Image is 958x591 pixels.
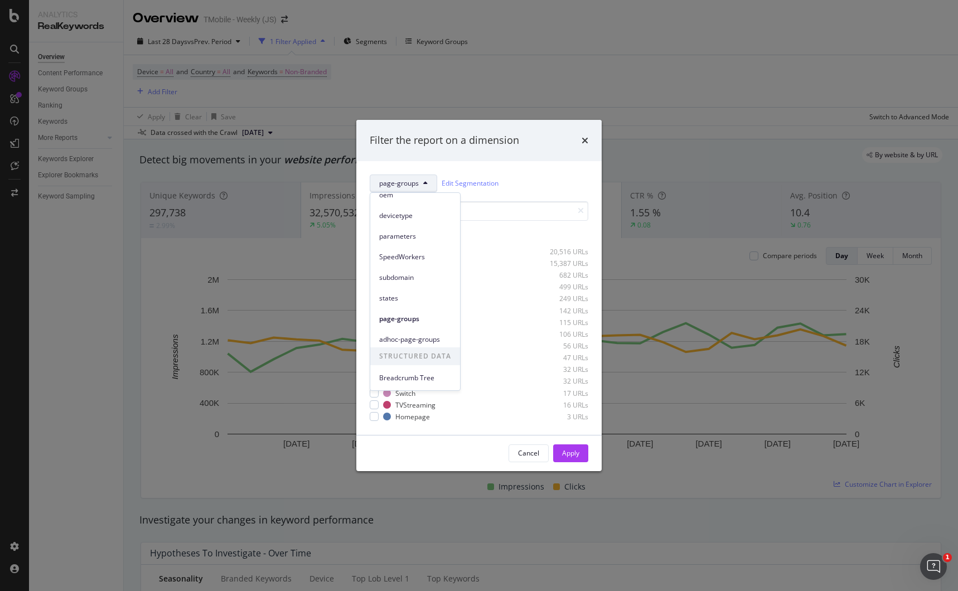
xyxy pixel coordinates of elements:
[370,133,519,148] div: Filter the report on a dimension
[534,306,588,316] div: 142 URLs
[379,211,451,221] span: devicetype
[509,444,549,462] button: Cancel
[534,353,588,362] div: 47 URLs
[442,177,499,189] a: Edit Segmentation
[379,335,451,345] span: adhoc-page-groups
[356,120,602,471] div: modal
[534,341,588,351] div: 56 URLs
[534,400,588,410] div: 16 URLs
[370,175,437,192] button: page-groups
[379,373,451,383] span: Breadcrumb Tree
[534,376,588,386] div: 32 URLs
[943,553,952,562] span: 1
[370,230,588,239] div: Select all data available
[534,318,588,327] div: 115 URLs
[379,273,451,283] span: subdomain
[379,231,451,241] span: parameters
[534,259,588,268] div: 15,387 URLs
[370,347,460,365] span: STRUCTURED DATA
[534,389,588,398] div: 17 URLs
[534,412,588,422] div: 3 URLs
[395,389,415,398] div: Switch
[562,448,579,458] div: Apply
[379,252,451,262] span: SpeedWorkers
[379,314,451,324] span: page-groups
[379,293,451,303] span: states
[379,190,451,200] span: oem
[379,178,419,188] span: page-groups
[534,270,588,280] div: 682 URLs
[553,444,588,462] button: Apply
[534,282,588,292] div: 499 URLs
[534,365,588,374] div: 32 URLs
[395,412,430,422] div: Homepage
[920,553,947,580] iframe: Intercom live chat
[395,400,436,410] div: TVStreaming
[582,133,588,148] div: times
[534,247,588,256] div: 20,516 URLs
[534,294,588,303] div: 249 URLs
[518,448,539,458] div: Cancel
[534,330,588,339] div: 106 URLs
[370,201,588,221] input: Search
